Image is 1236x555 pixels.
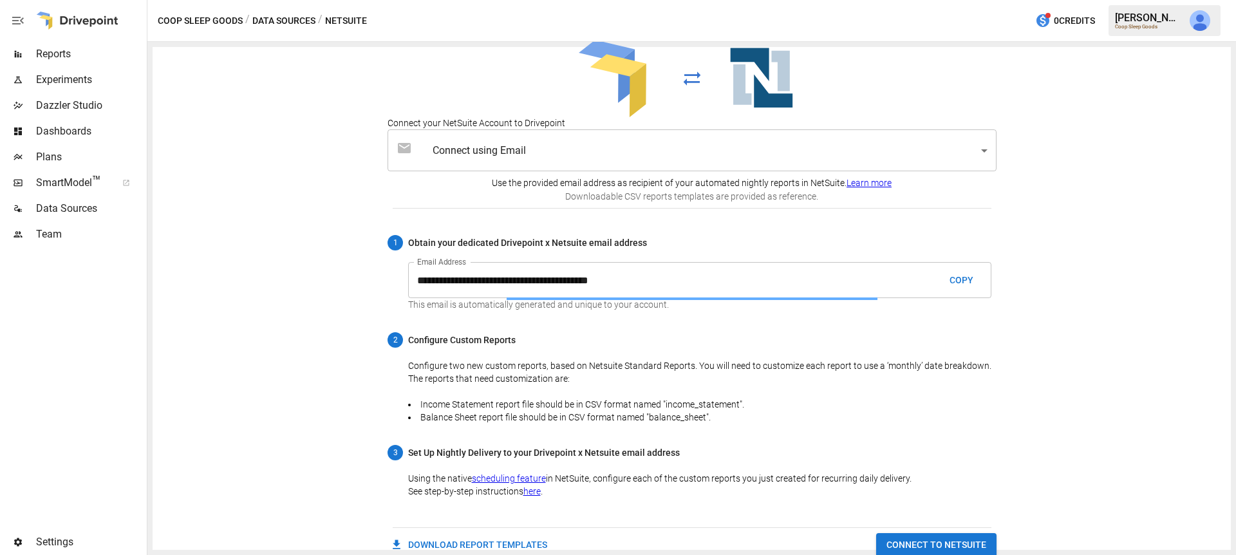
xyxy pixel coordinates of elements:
span: Team [36,227,144,242]
button: Coop Sleep Goods [158,13,243,29]
div: [PERSON_NAME] [1115,12,1182,24]
button: 0Credits [1030,9,1100,33]
span: Experiments [36,72,144,88]
span: Plans [36,149,144,165]
span: Settings [36,534,144,550]
span: Dazzler Studio [36,98,144,113]
span: 0 Credits [1054,13,1095,29]
span: SmartModel [36,175,108,191]
span: ™ [92,173,101,189]
div: / [318,13,323,29]
div: / [245,13,250,29]
img: Andrey Gubarevich [1190,10,1210,31]
button: Andrey Gubarevich [1182,3,1218,39]
button: Data Sources [252,13,315,29]
div: Coop Sleep Goods [1115,24,1182,30]
span: Data Sources [36,201,144,216]
span: Reports [36,46,144,62]
span: Dashboards [36,124,144,139]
